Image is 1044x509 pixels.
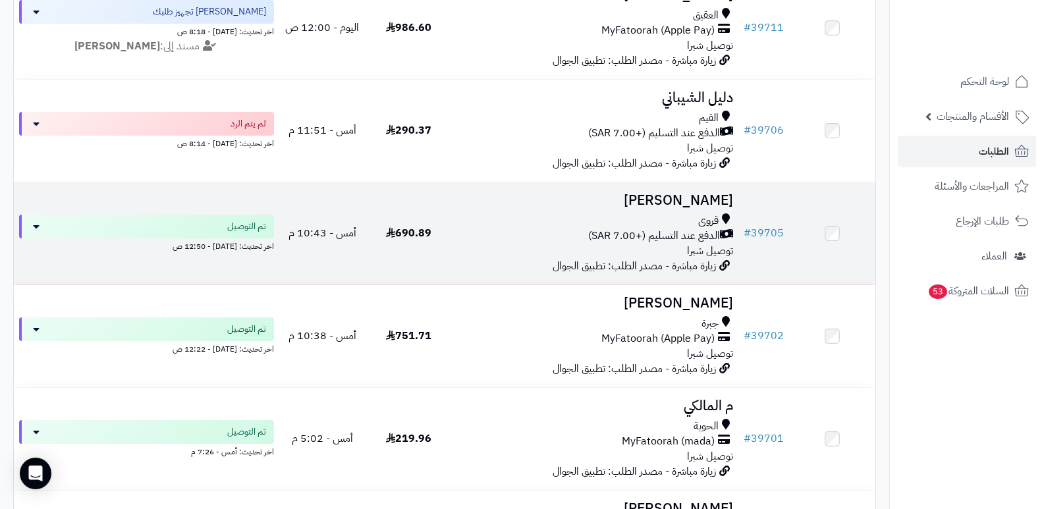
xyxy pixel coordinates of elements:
div: اخر تحديث: [DATE] - 8:18 ص [19,24,274,38]
h3: دليل الشيباني [457,90,734,105]
span: توصيل شبرا [687,38,733,53]
span: طلبات الإرجاع [956,212,1009,230]
span: زيارة مباشرة - مصدر الطلب: تطبيق الجوال [553,464,716,479]
a: #39711 [744,20,784,36]
span: السلات المتروكة [927,282,1009,300]
a: السلات المتروكة53 [898,275,1036,307]
span: قروى [698,213,719,228]
a: العملاء [898,240,1036,272]
span: أمس - 10:38 م [288,328,356,344]
span: 219.96 [386,431,431,446]
span: زيارة مباشرة - مصدر الطلب: تطبيق الجوال [553,258,716,274]
span: العملاء [981,247,1007,265]
span: توصيل شبرا [687,140,733,156]
span: # [744,122,751,138]
span: 751.71 [386,328,431,344]
span: # [744,20,751,36]
a: #39702 [744,328,784,344]
span: توصيل شبرا [687,243,733,259]
h3: م المالكي [457,398,734,414]
span: تم التوصيل [227,425,266,439]
span: جبرة [701,316,719,331]
span: أمس - 5:02 م [292,431,353,446]
span: الدفع عند التسليم (+7.00 SAR) [588,126,720,141]
a: طلبات الإرجاع [898,205,1036,237]
a: المراجعات والأسئلة [898,171,1036,202]
span: زيارة مباشرة - مصدر الطلب: تطبيق الجوال [553,361,716,377]
span: زيارة مباشرة - مصدر الطلب: تطبيق الجوال [553,155,716,171]
div: اخر تحديث: [DATE] - 12:50 ص [19,238,274,252]
span: اليوم - 12:00 ص [285,20,359,36]
span: القيم [699,111,719,126]
div: اخر تحديث: [DATE] - 12:22 ص [19,341,274,355]
h3: [PERSON_NAME] [457,296,734,311]
span: 53 [928,284,948,300]
span: أمس - 11:51 م [288,122,356,138]
strong: [PERSON_NAME] [74,38,160,54]
span: المراجعات والأسئلة [935,177,1009,196]
span: الدفع عند التسليم (+7.00 SAR) [588,228,720,244]
a: #39701 [744,431,784,446]
span: الأقسام والمنتجات [937,107,1009,126]
span: توصيل شبرا [687,346,733,362]
span: الطلبات [979,142,1009,161]
span: 290.37 [386,122,431,138]
span: زيارة مباشرة - مصدر الطلب: تطبيق الجوال [553,53,716,68]
span: # [744,225,751,241]
a: لوحة التحكم [898,66,1036,97]
span: الحوية [694,419,719,434]
span: # [744,328,751,344]
span: لوحة التحكم [960,72,1009,91]
span: MyFatoorah (Apple Pay) [601,331,715,346]
span: MyFatoorah (Apple Pay) [601,23,715,38]
div: اخر تحديث: [DATE] - 8:14 ص [19,136,274,149]
a: الطلبات [898,136,1036,167]
span: MyFatoorah (mada) [622,434,715,449]
a: #39705 [744,225,784,241]
span: # [744,431,751,446]
div: Open Intercom Messenger [20,458,51,489]
div: اخر تحديث: أمس - 7:26 م [19,444,274,458]
span: العقيق [693,8,719,23]
span: تم التوصيل [227,323,266,336]
span: توصيل شبرا [687,448,733,464]
span: تم التوصيل [227,220,266,233]
span: 986.60 [386,20,431,36]
span: لم يتم الرد [231,117,266,130]
span: [PERSON_NAME] تجهيز طلبك [153,5,266,18]
span: 690.89 [386,225,431,241]
h3: [PERSON_NAME] [457,193,734,208]
div: مسند إلى: [9,39,284,54]
img: logo-2.png [954,16,1031,43]
a: #39706 [744,122,784,138]
span: أمس - 10:43 م [288,225,356,241]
